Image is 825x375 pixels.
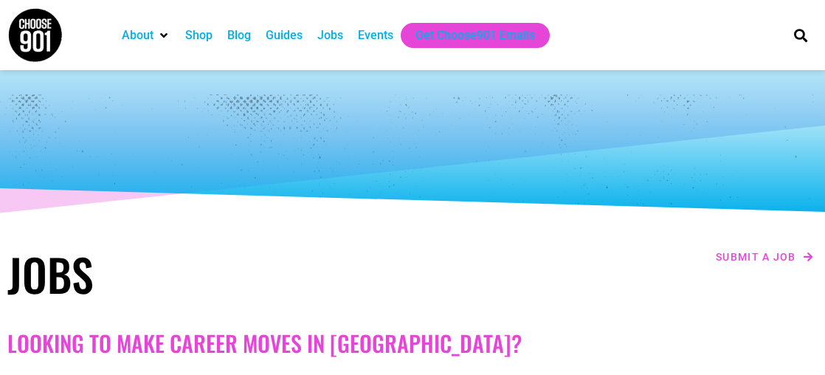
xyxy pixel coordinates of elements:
a: Guides [266,27,303,44]
a: Jobs [317,27,343,44]
h1: Jobs [7,247,405,300]
a: Events [358,27,393,44]
div: About [114,23,178,48]
nav: Main nav [114,23,771,48]
a: Blog [227,27,251,44]
span: Submit a job [716,252,796,262]
a: Shop [185,27,213,44]
h2: Looking to make career moves in [GEOGRAPHIC_DATA]? [7,330,818,357]
a: About [122,27,153,44]
div: Search [788,23,812,47]
a: Submit a job [711,247,818,266]
a: Get Choose901 Emails [415,27,535,44]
